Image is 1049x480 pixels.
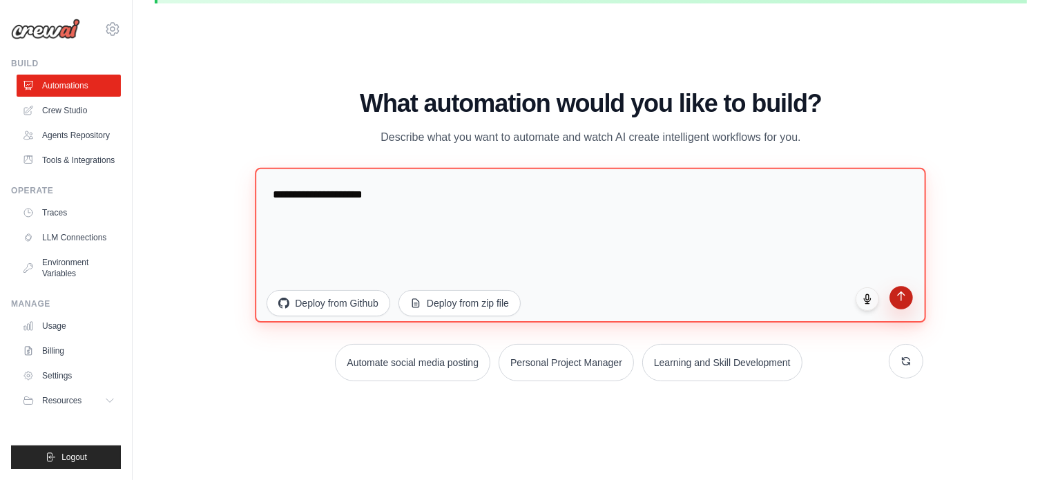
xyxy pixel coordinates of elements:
[11,298,121,309] div: Manage
[11,185,121,196] div: Operate
[17,390,121,412] button: Resources
[11,19,80,39] img: Logo
[358,128,822,146] p: Describe what you want to automate and watch AI create intelligent workflows for you.
[17,251,121,285] a: Environment Variables
[267,290,390,316] button: Deploy from Github
[17,340,121,362] a: Billing
[17,315,121,337] a: Usage
[335,344,490,381] button: Automate social media posting
[17,202,121,224] a: Traces
[642,344,802,381] button: Learning and Skill Development
[17,227,121,249] a: LLM Connections
[398,290,521,316] button: Deploy from zip file
[258,90,923,117] h1: What automation would you like to build?
[17,75,121,97] a: Automations
[17,365,121,387] a: Settings
[11,445,121,469] button: Logout
[17,124,121,146] a: Agents Repository
[499,344,634,381] button: Personal Project Manager
[17,149,121,171] a: Tools & Integrations
[61,452,87,463] span: Logout
[11,58,121,69] div: Build
[42,395,81,406] span: Resources
[17,99,121,122] a: Crew Studio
